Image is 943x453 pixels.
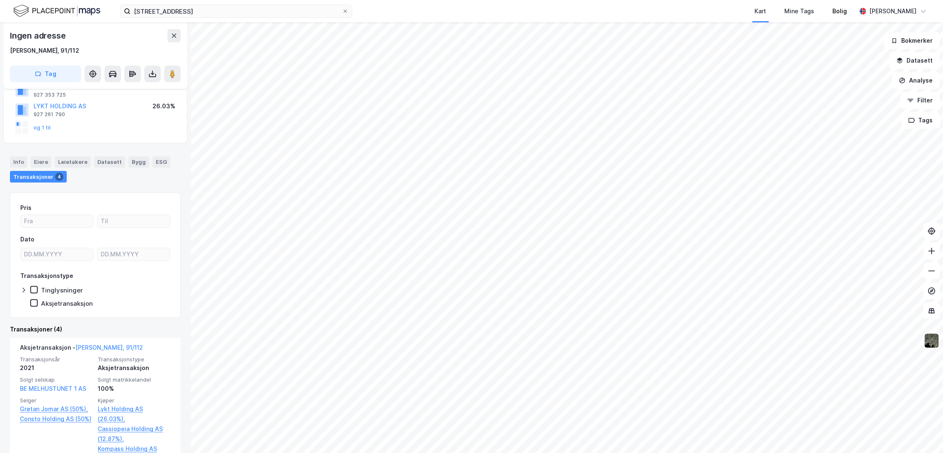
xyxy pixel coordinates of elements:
div: Aksjetransaksjon [98,363,171,373]
span: Solgt selskap [20,376,93,383]
div: 100% [98,384,171,394]
div: Datasett [94,156,125,167]
a: Lykt Holding AS (26.03%), [98,404,171,424]
div: 2021 [20,363,93,373]
div: Ingen adresse [10,29,67,42]
div: 927 261 790 [34,111,65,118]
div: Kart [754,6,766,16]
div: Info [10,156,27,167]
div: Pris [20,203,31,213]
img: 9k= [924,333,939,348]
div: Transaksjonstype [20,271,73,281]
a: Grøtan Jomar AS (50%), [20,404,93,414]
div: [PERSON_NAME] [869,6,916,16]
button: Bokmerker [884,32,940,49]
a: [PERSON_NAME], 91/112 [75,344,143,351]
div: ESG [152,156,170,167]
div: Aksjetransaksjon - [20,343,143,356]
iframe: Chat Widget [902,413,943,453]
button: Filter [900,92,940,109]
input: DD.MM.YYYY [97,248,170,261]
div: [PERSON_NAME], 91/112 [10,46,79,56]
div: Leietakere [55,156,91,167]
a: Cassiopeia Holding AS (12.87%), [98,424,171,444]
button: Analyse [892,72,940,89]
div: Eiere [31,156,51,167]
span: Transaksjonstype [98,356,171,363]
input: Fra [21,215,93,227]
span: Kjøper [98,397,171,404]
button: Tag [10,66,81,82]
div: Dato [20,234,34,244]
div: 26.03% [152,101,175,111]
input: Til [97,215,170,227]
img: logo.f888ab2527a4732fd821a326f86c7f29.svg [13,4,100,18]
a: BE MELHUSTUNET 1 AS [20,385,86,392]
button: Datasett [889,52,940,69]
div: Bygg [128,156,149,167]
span: Selger [20,397,93,404]
div: Tinglysninger [41,286,83,294]
input: DD.MM.YYYY [21,248,93,261]
div: 4 [55,173,63,181]
input: Søk på adresse, matrikkel, gårdeiere, leietakere eller personer [131,5,342,17]
a: Consto Holding AS (50%) [20,414,93,424]
span: Transaksjonsår [20,356,93,363]
span: Solgt matrikkelandel [98,376,171,383]
div: Kontrollprogram for chat [902,413,943,453]
div: 927 353 725 [34,92,66,98]
div: Transaksjoner (4) [10,324,181,334]
button: Tags [901,112,940,129]
div: Mine Tags [784,6,814,16]
div: Aksjetransaksjon [41,300,93,307]
div: Bolig [832,6,847,16]
div: Transaksjoner [10,171,67,183]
